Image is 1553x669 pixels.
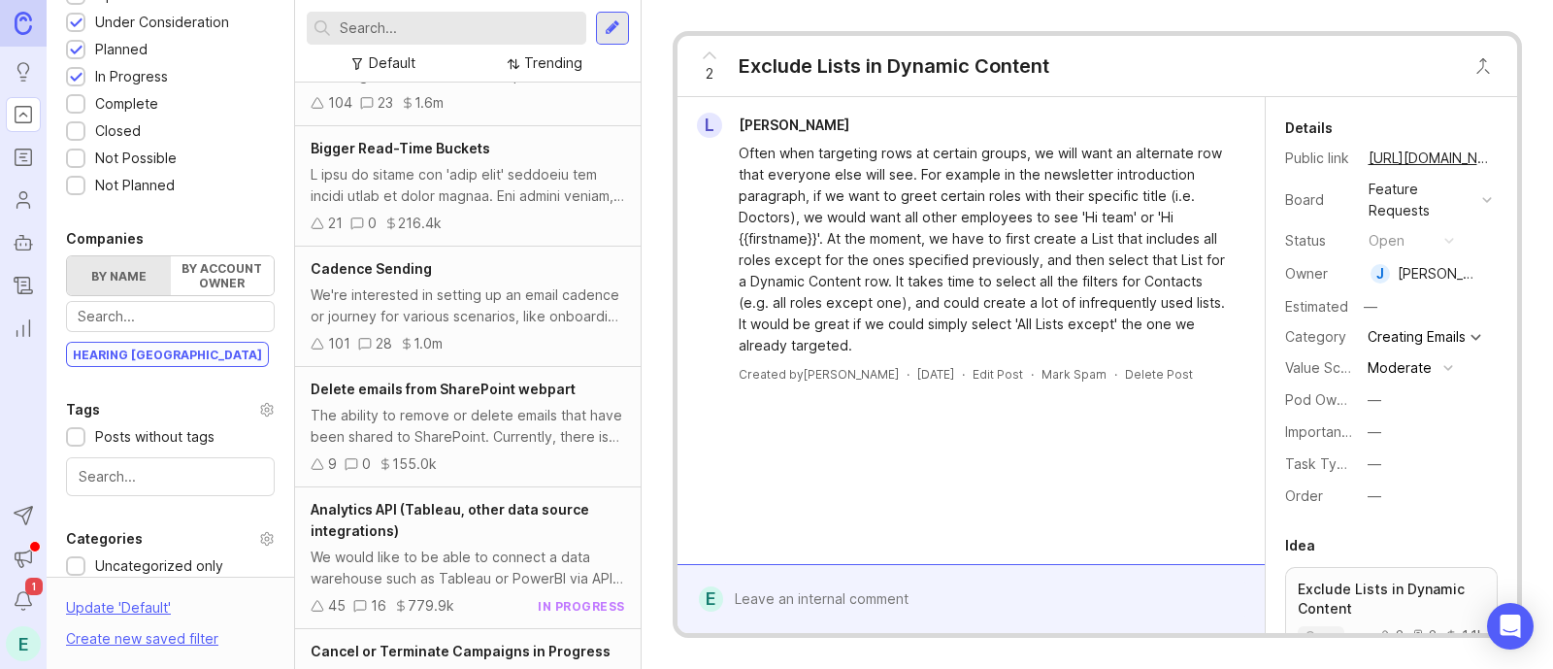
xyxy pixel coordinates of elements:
[697,113,722,138] div: L
[1305,628,1337,644] p: open
[95,120,141,142] div: Closed
[369,52,415,74] div: Default
[6,225,41,260] a: Autopilot
[1285,455,1354,472] label: Task Type
[311,643,611,659] span: Cancel or Terminate Campaigns in Progress
[340,17,578,39] input: Search...
[1285,189,1353,211] div: Board
[6,626,41,661] button: E
[95,12,229,33] div: Under Consideration
[1285,326,1353,348] div: Category
[1031,366,1034,383] div: ·
[1285,567,1499,658] a: Exclude Lists in Dynamic Contentopen221.1k
[66,527,143,551] div: Categories
[311,501,589,539] span: Analytics API (Tableau, other data source integrations)
[328,595,346,617] div: 45
[95,555,223,577] div: Uncategorized only
[408,595,454,617] div: 779.9k
[739,117,849,133] span: [PERSON_NAME]
[1368,485,1381,507] div: —
[706,63,713,84] span: 2
[311,405,625,448] div: The ability to remove or delete emails that have been shared to SharePoint. Currently, there is a...
[739,366,899,383] div: Created by [PERSON_NAME]
[6,183,41,217] a: Users
[907,366,909,383] div: ·
[311,260,432,277] span: Cadence Sending
[66,227,144,251] div: Companies
[328,92,352,114] div: 104
[962,366,965,383] div: ·
[311,164,625,207] div: L ipsu do sitame con 'adip elit' seddoeiu tem incidi utlab et dolor magnaa. Eni admini veniam, qu...
[524,52,582,74] div: Trending
[378,92,393,114] div: 23
[95,66,168,87] div: In Progress
[311,381,576,397] span: Delete emails from SharePoint webpart
[67,256,171,295] label: By name
[295,247,641,367] a: Cadence SendingWe're interested in setting up an email cadence or journey for various scenarios, ...
[6,311,41,346] a: Reporting
[1125,366,1193,383] div: Delete Post
[95,148,177,169] div: Not Possible
[1358,294,1383,319] div: —
[328,453,337,475] div: 9
[6,584,41,619] button: Notifications
[917,367,954,382] time: [DATE]
[414,92,444,114] div: 1.6m
[95,93,158,115] div: Complete
[311,547,625,589] div: We would like to be able to connect a data warehouse such as Tableau or PowerBI via API. This wou...
[1285,391,1384,408] label: Pod Ownership
[1378,629,1404,643] div: 2
[6,268,41,303] a: Changelog
[328,333,350,354] div: 101
[79,466,262,487] input: Search...
[6,498,41,533] button: Send to Autopilot
[1368,453,1381,475] div: —
[1411,629,1437,643] div: 2
[973,366,1023,383] div: Edit Post
[1298,580,1486,619] p: Exclude Lists in Dynamic Content
[1285,423,1358,440] label: Importance
[66,628,218,650] div: Create new saved filter
[295,487,641,629] a: Analytics API (Tableau, other data source integrations)We would like to be able to connect a data...
[6,541,41,576] button: Announcements
[1285,148,1353,169] div: Public link
[1368,389,1381,411] div: —
[538,598,625,615] div: in progress
[95,175,175,196] div: Not Planned
[171,256,275,295] label: By account owner
[66,597,171,628] div: Update ' Default '
[1285,230,1353,251] div: Status
[15,12,32,34] img: Canny Home
[392,453,437,475] div: 155.0k
[1368,421,1381,443] div: —
[6,140,41,175] a: Roadmaps
[25,578,43,595] span: 1
[78,306,263,327] input: Search...
[1444,629,1485,643] div: 1.1k
[699,586,723,612] div: E
[917,366,954,383] a: [DATE]
[67,343,268,366] div: Hearing [GEOGRAPHIC_DATA]
[1363,146,1499,171] a: [URL][DOMAIN_NAME]
[368,213,377,234] div: 0
[328,213,343,234] div: 21
[1487,603,1534,650] div: Open Intercom Messenger
[1285,359,1360,376] label: Value Scale
[1398,263,1475,284] div: [PERSON_NAME]
[1464,47,1503,85] button: Close button
[371,595,386,617] div: 16
[739,143,1226,356] div: Often when targeting rows at certain groups, we will want an alternate row that everyone else wil...
[311,140,490,156] span: Bigger Read-Time Buckets
[739,52,1049,80] div: Exclude Lists in Dynamic Content
[66,398,100,421] div: Tags
[95,426,215,448] div: Posts without tags
[1285,534,1315,557] div: Idea
[311,284,625,327] div: We're interested in setting up an email cadence or journey for various scenarios, like onboarding...
[1041,366,1107,383] button: Mark Spam
[295,126,641,247] a: Bigger Read-Time BucketsL ipsu do sitame con 'adip elit' seddoeiu tem incidi utlab et dolor magna...
[95,39,148,60] div: Planned
[6,97,41,132] a: Portal
[1369,230,1404,251] div: open
[1368,357,1432,379] div: Moderate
